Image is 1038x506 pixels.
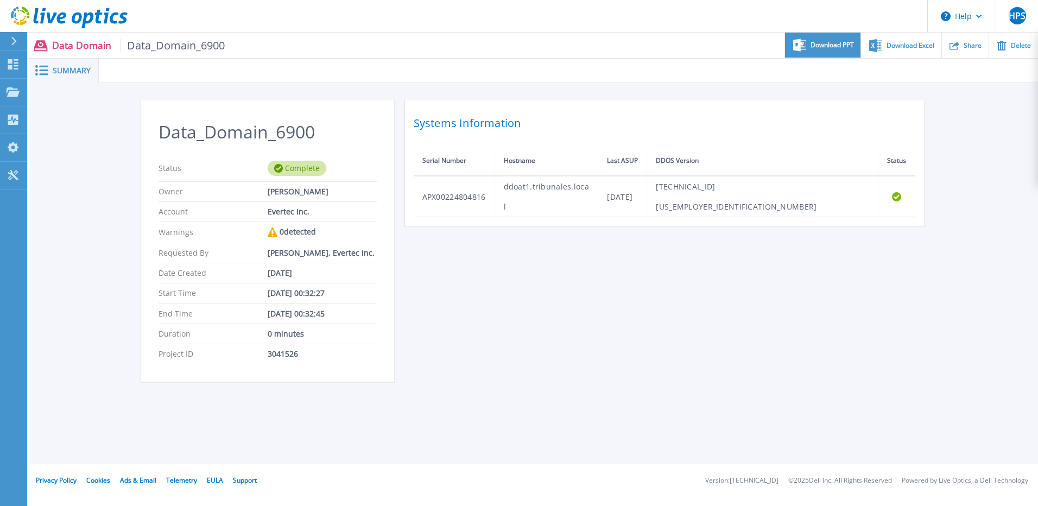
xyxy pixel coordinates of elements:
[159,269,268,277] p: Date Created
[268,289,377,298] div: [DATE] 00:32:27
[159,227,268,237] p: Warnings
[207,476,223,485] a: EULA
[598,146,647,176] th: Last ASUP
[120,39,225,52] span: Data_Domain_6900
[120,476,156,485] a: Ads & Email
[414,176,495,217] td: APX00224804816
[159,207,268,216] p: Account
[268,350,377,358] div: 3041526
[414,146,495,176] th: Serial Number
[159,309,268,318] p: End Time
[268,269,377,277] div: [DATE]
[964,42,982,49] span: Share
[159,122,377,142] h2: Data_Domain_6900
[166,476,197,485] a: Telemetry
[268,249,377,257] div: [PERSON_NAME], Evertec Inc.
[495,176,598,217] td: ddoat1.tribunales.local
[268,187,377,196] div: [PERSON_NAME]
[414,113,915,133] h2: Systems Information
[52,39,225,52] p: Data Domain
[647,176,878,217] td: [TECHNICAL_ID][US_EMPLOYER_IDENTIFICATION_NUMBER]
[878,146,915,176] th: Status
[705,477,778,484] li: Version: [TECHNICAL_ID]
[268,227,377,237] div: 0 detected
[1011,42,1031,49] span: Delete
[159,187,268,196] p: Owner
[159,350,268,358] p: Project ID
[647,146,878,176] th: DDOS Version
[495,146,598,176] th: Hostname
[1009,11,1026,20] span: HPS
[159,161,268,176] p: Status
[268,330,377,338] div: 0 minutes
[788,477,892,484] li: © 2025 Dell Inc. All Rights Reserved
[233,476,257,485] a: Support
[86,476,110,485] a: Cookies
[598,176,647,217] td: [DATE]
[53,67,91,74] span: Summary
[36,476,77,485] a: Privacy Policy
[268,207,377,216] div: Evertec Inc.
[159,249,268,257] p: Requested By
[268,309,377,318] div: [DATE] 00:32:45
[159,330,268,338] p: Duration
[887,42,934,49] span: Download Excel
[268,161,326,176] div: Complete
[811,42,854,48] span: Download PPT
[902,477,1028,484] li: Powered by Live Optics, a Dell Technology
[159,289,268,298] p: Start Time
